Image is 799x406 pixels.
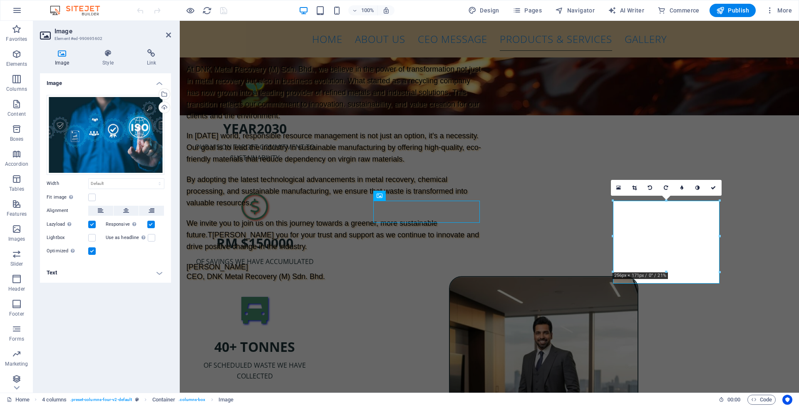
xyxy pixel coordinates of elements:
[782,395,792,405] button: Usercentrics
[6,61,27,67] p: Elements
[7,111,26,117] p: Content
[48,5,110,15] img: Editor Logo
[9,311,24,317] p: Footer
[627,180,643,196] a: Crop mode
[10,261,23,267] p: Slider
[185,5,195,15] button: Click here to leave preview mode and continue editing
[468,6,499,15] span: Design
[106,233,148,243] label: Use as headline
[42,395,234,405] nav: breadcrumb
[6,36,27,42] p: Favorites
[690,180,706,196] a: Greyscale
[42,395,67,405] span: Click to select. Double-click to edit
[654,4,703,17] button: Commerce
[727,395,740,405] span: 00 00
[55,27,171,35] h2: Image
[202,6,212,15] i: Reload page
[40,263,171,283] h4: Text
[218,395,233,405] span: Click to select. Double-click to edit
[47,192,88,202] label: Fit image
[106,219,147,229] label: Responsive
[202,5,212,15] button: reload
[710,4,756,17] button: Publish
[55,35,154,42] h3: Element #ed-990695602
[7,211,27,217] p: Features
[733,396,734,403] span: :
[465,4,503,17] button: Design
[716,6,749,15] span: Publish
[706,180,722,196] a: Confirm ( ⌘ ⏎ )
[87,49,132,67] h4: Style
[674,180,690,196] a: Blur
[47,233,88,243] label: Lightbox
[8,286,25,292] p: Header
[8,236,25,242] p: Images
[509,4,545,17] button: Pages
[40,49,87,67] h4: Image
[47,219,88,229] label: Lazyload
[766,6,792,15] span: More
[5,161,28,167] p: Accordion
[658,6,700,15] span: Commerce
[643,180,658,196] a: Rotate left 90°
[7,395,30,405] a: Click to cancel selection. Double-click to open Pages
[552,4,598,17] button: Navigator
[555,6,595,15] span: Navigator
[6,86,27,92] p: Columns
[70,395,132,405] span: . preset-columns-four-v2-default
[135,397,139,402] i: This element is a customizable preset
[9,186,24,192] p: Tables
[608,6,644,15] span: AI Writer
[47,95,164,175] div: iso-management-system-ivVhoKs5G-BBJXFdX_Gbnw.jpg
[658,180,674,196] a: Rotate right 90°
[47,246,88,256] label: Optimized
[5,361,28,367] p: Marketing
[132,49,171,67] h4: Link
[9,336,24,342] p: Forms
[361,5,374,15] h6: 100%
[348,5,378,15] button: 100%
[40,73,171,88] h4: Image
[47,181,88,186] label: Width
[152,395,176,405] span: Click to select. Double-click to edit
[719,395,741,405] h6: Session time
[513,6,542,15] span: Pages
[47,206,88,216] label: Alignment
[762,4,795,17] button: More
[611,180,627,196] a: Select files from the file manager, stock photos, or upload file(s)
[10,136,24,142] p: Boxes
[465,4,503,17] div: Design (Ctrl+Alt+Y)
[747,395,776,405] button: Code
[751,395,772,405] span: Code
[179,395,205,405] span: . columns-box
[605,4,648,17] button: AI Writer
[382,7,390,14] i: On resize automatically adjust zoom level to fit chosen device.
